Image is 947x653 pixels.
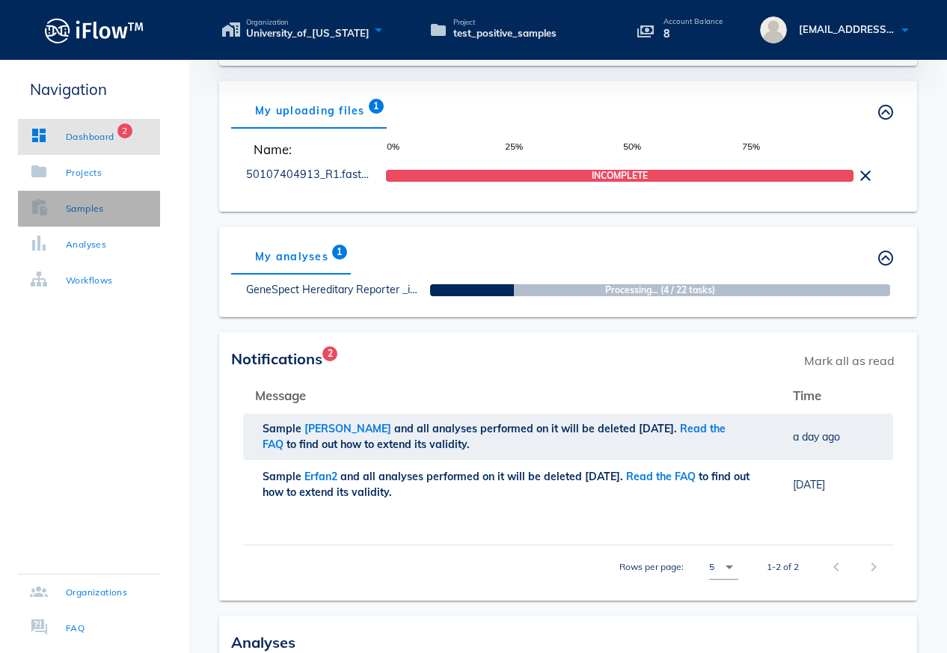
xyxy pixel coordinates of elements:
[66,129,114,144] div: Dashboard
[476,283,844,297] strong: Processing... (4 / 22 tasks)
[66,621,85,636] div: FAQ
[793,478,825,491] span: [DATE]
[767,560,799,574] div: 1-2 of 2
[797,344,902,377] span: Mark all as read
[18,78,160,101] p: Navigation
[387,140,505,159] span: 0%
[66,165,102,180] div: Projects
[255,387,306,403] span: Message
[263,422,304,435] span: Sample
[66,201,104,216] div: Samples
[246,19,370,26] span: Organization
[872,578,929,635] iframe: Drift Widget Chat Controller
[453,26,557,41] span: test_positive_samples
[243,377,781,413] th: Message
[623,140,741,159] span: 50%
[663,25,723,42] p: 8
[781,377,893,413] th: Time: Not sorted. Activate to sort ascending.
[66,237,106,252] div: Analyses
[760,16,787,43] img: avatar.16069ca8.svg
[246,283,503,296] a: GeneSpect Hereditary Reporter _input_ WES_ fastq_
[66,585,127,600] div: Organizations
[793,430,840,444] span: a day ago
[505,140,623,159] span: 25%
[231,349,322,368] span: Notifications
[626,470,696,483] a: Read the FAQ
[592,169,648,183] span: INCOMPLETE
[304,470,340,483] span: Erfan2
[286,438,473,451] span: to find out how to extend its validity.
[246,168,382,181] a: 50107404913_R1.fastq.gz
[231,93,389,129] div: My uploading files
[720,558,738,576] i: arrow_drop_down
[322,346,337,361] span: Badge
[394,422,680,435] span: and all analyses performed on it will be deleted [DATE].
[117,123,132,138] span: Badge
[453,19,557,26] span: Project
[742,140,860,159] span: 75%
[369,99,384,114] span: Badge
[619,545,738,589] div: Rows per page:
[246,140,375,159] span: Name:
[340,470,626,483] span: and all analyses performed on it will be deleted [DATE].
[709,560,714,574] div: 5
[663,18,723,25] p: Account Balance
[66,273,113,288] div: Workflows
[231,633,295,652] span: Analyses
[709,555,738,579] div: 5Rows per page:
[793,387,821,403] span: Time
[231,239,352,275] div: My analyses
[246,26,370,41] span: University_of_[US_STATE]
[332,245,347,260] span: Badge
[263,470,304,483] span: Sample
[304,422,394,435] span: [PERSON_NAME]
